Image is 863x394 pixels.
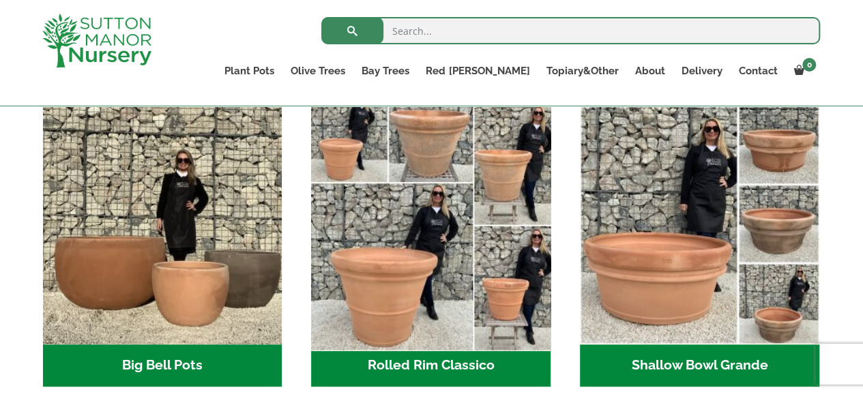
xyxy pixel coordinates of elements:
input: Search... [321,17,820,44]
a: Visit product category Rolled Rim Classico [311,106,551,387]
img: Shallow Bowl Grande [580,106,819,345]
h2: Big Bell Pots [43,344,282,387]
a: Bay Trees [353,61,418,80]
img: Rolled Rim Classico [306,100,557,350]
a: Red [PERSON_NAME] [418,61,538,80]
a: Delivery [673,61,730,80]
img: Big Bell Pots [43,106,282,345]
a: Contact [730,61,785,80]
a: Visit product category Big Bell Pots [43,106,282,387]
a: Visit product category Shallow Bowl Grande [580,106,819,387]
h2: Shallow Bowl Grande [580,344,819,387]
img: logo [42,14,151,67]
a: About [626,61,673,80]
h2: Rolled Rim Classico [311,344,551,387]
a: Olive Trees [282,61,353,80]
a: Plant Pots [216,61,282,80]
span: 0 [802,58,816,72]
a: Topiary&Other [538,61,626,80]
a: 0 [785,61,820,80]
